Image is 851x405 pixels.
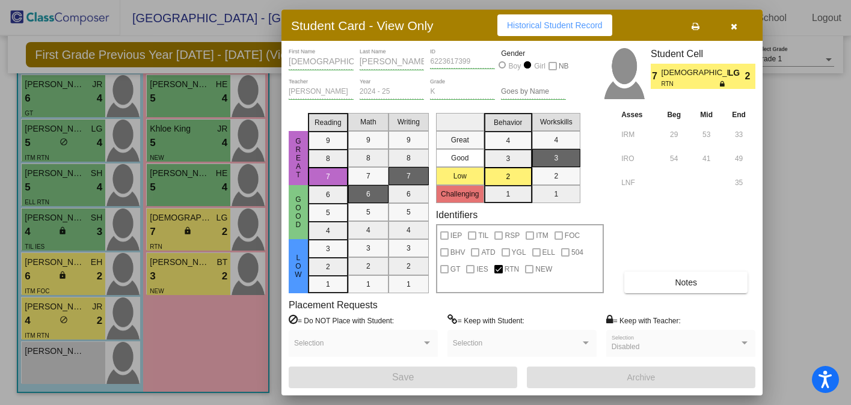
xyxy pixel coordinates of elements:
[289,367,517,388] button: Save
[293,254,304,279] span: Low
[661,79,719,88] span: RTN
[657,108,690,121] th: Beg
[624,272,748,293] button: Notes
[293,195,304,229] span: Good
[507,20,603,30] span: Historical Student Record
[430,58,495,66] input: Enter ID
[690,108,722,121] th: Mid
[606,314,681,326] label: = Keep with Teacher:
[512,245,526,260] span: YGL
[728,67,745,79] span: LG
[535,262,552,276] span: NEW
[289,88,354,96] input: teacher
[436,209,478,221] label: Identifiers
[527,367,755,388] button: Archive
[478,228,488,243] span: TIL
[661,67,728,79] span: [DEMOGRAPHIC_DATA] [PERSON_NAME]
[360,88,425,96] input: year
[505,262,519,276] span: RTN
[291,18,434,33] h3: Student Card - View Only
[501,48,566,59] mat-label: Gender
[745,69,755,84] span: 2
[651,48,755,59] h3: Student Cell
[447,314,524,326] label: = Keep with Student:
[618,108,657,121] th: Asses
[559,59,569,73] span: NB
[392,372,414,382] span: Save
[430,88,495,96] input: grade
[481,245,495,260] span: ATD
[289,314,394,326] label: = Do NOT Place with Student:
[450,245,465,260] span: BHV
[722,108,755,121] th: End
[621,126,654,144] input: assessment
[565,228,580,243] span: FOC
[675,278,697,287] span: Notes
[476,262,488,276] span: IES
[651,69,661,84] span: 7
[497,14,612,36] button: Historical Student Record
[450,262,461,276] span: GT
[571,245,583,260] span: 504
[289,299,378,311] label: Placement Requests
[612,343,640,351] span: Disabled
[505,228,520,243] span: RSP
[450,228,462,243] span: IEP
[293,137,304,179] span: Great
[536,228,548,243] span: ITM
[508,61,521,72] div: Boy
[501,88,566,96] input: goes by name
[621,174,654,192] input: assessment
[621,150,654,168] input: assessment
[533,61,545,72] div: Girl
[542,245,555,260] span: ELL
[627,373,656,382] span: Archive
